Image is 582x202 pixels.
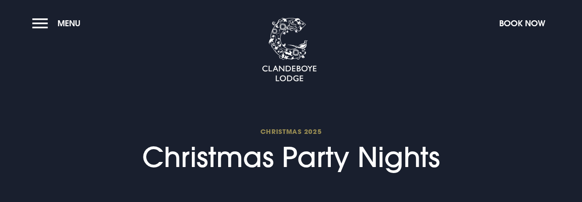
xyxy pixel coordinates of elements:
[32,13,85,33] button: Menu
[142,127,440,173] h1: Christmas Party Nights
[495,13,550,33] button: Book Now
[142,127,440,136] span: Christmas 2025
[262,18,317,82] img: Clandeboye Lodge
[58,18,81,29] span: Menu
